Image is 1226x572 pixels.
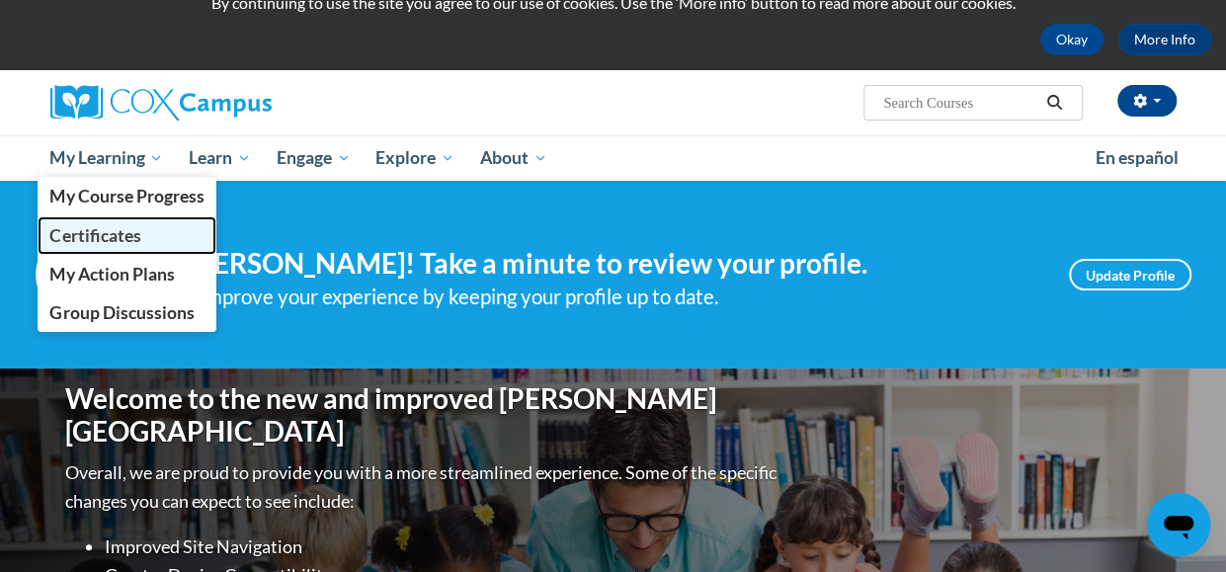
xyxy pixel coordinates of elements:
[154,281,1039,313] div: Help improve your experience by keeping your profile up to date.
[49,302,194,323] span: Group Discussions
[264,135,364,181] a: Engage
[363,135,467,181] a: Explore
[50,85,272,121] img: Cox Campus
[65,458,781,516] p: Overall, we are proud to provide you with a more streamlined experience. Some of the specific cha...
[1096,147,1179,168] span: En español
[50,85,406,121] a: Cox Campus
[1083,137,1191,179] a: En español
[49,264,174,285] span: My Action Plans
[49,186,204,206] span: My Course Progress
[105,532,781,561] li: Improved Site Navigation
[480,146,547,170] span: About
[38,135,177,181] a: My Learning
[65,382,781,449] h1: Welcome to the new and improved [PERSON_NAME][GEOGRAPHIC_DATA]
[277,146,351,170] span: Engage
[49,146,163,170] span: My Learning
[38,293,217,332] a: Group Discussions
[467,135,560,181] a: About
[49,225,140,246] span: Certificates
[36,230,124,319] img: Profile Image
[1118,24,1211,55] a: More Info
[38,216,217,255] a: Certificates
[1147,493,1210,556] iframe: Button to launch messaging window
[176,135,264,181] a: Learn
[38,255,217,293] a: My Action Plans
[881,91,1039,115] input: Search Courses
[375,146,454,170] span: Explore
[36,135,1191,181] div: Main menu
[154,247,1039,281] h4: Hi [PERSON_NAME]! Take a minute to review your profile.
[1069,259,1191,290] a: Update Profile
[1040,24,1103,55] button: Okay
[38,177,217,215] a: My Course Progress
[189,146,251,170] span: Learn
[1039,91,1069,115] button: Search
[1117,85,1177,117] button: Account Settings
